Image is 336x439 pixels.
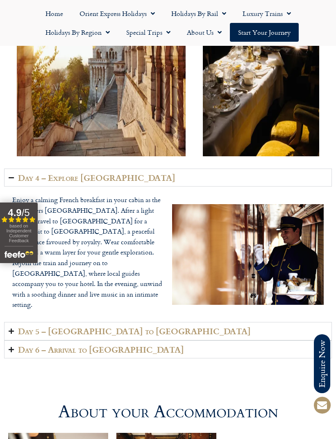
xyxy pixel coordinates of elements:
[172,204,324,305] img: The Orient Express Luxury Holidays
[58,403,278,421] h2: About your Accommodation
[4,169,332,187] summary: Day 4 – Explore [GEOGRAPHIC_DATA]
[172,204,324,305] div: 1 of 1
[118,23,179,42] a: Special Trips
[37,23,118,42] a: Holidays by Region
[230,23,299,42] a: Start your Journey
[4,4,332,42] nav: Menu
[163,4,234,23] a: Holidays by Rail
[37,4,71,23] a: Home
[4,169,332,358] div: Accordion. Open links with Enter or Space, close with Escape, and navigate with Arrow Keys
[179,23,230,42] a: About Us
[18,326,251,336] h2: Day 5 – [GEOGRAPHIC_DATA] to [GEOGRAPHIC_DATA]
[4,340,332,359] summary: Day 6 – Arrival to [GEOGRAPHIC_DATA]
[18,173,175,182] h2: Day 4 – Explore [GEOGRAPHIC_DATA]
[71,4,163,23] a: Orient Express Holidays
[12,195,164,310] p: Enjoy a calming French breakfast in your cabin as the train enters [GEOGRAPHIC_DATA]. After a lig...
[234,4,299,23] a: Luxury Trains
[172,204,324,305] div: Image Carousel
[4,322,332,340] summary: Day 5 – [GEOGRAPHIC_DATA] to [GEOGRAPHIC_DATA]
[18,345,184,354] h2: Day 6 – Arrival to [GEOGRAPHIC_DATA]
